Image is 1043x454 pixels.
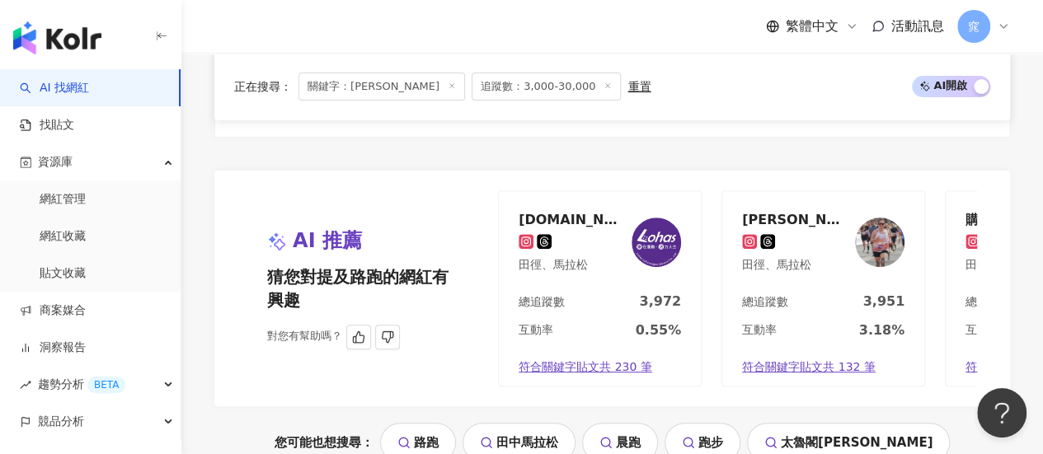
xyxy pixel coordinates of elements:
[635,321,681,339] div: 0.55%
[742,322,777,339] div: 互動率
[639,293,681,311] div: 3,972
[742,211,849,227] div: 陳星彤 (Shing/阿計)
[498,190,702,386] a: [DOMAIN_NAME]田徑、馬拉松KOL Avatar總追蹤數3,972互動率0.55%符合關鍵字貼文共 230 筆
[519,211,626,227] div: lohasnet.tw
[968,17,980,35] span: 窕
[234,80,292,93] span: 正在搜尋 ：
[87,377,125,393] div: BETA
[721,190,925,386] a: [PERSON_NAME](Shing/[PERSON_NAME])田徑、馬拉松KOL Avatar總追蹤數3,951互動率3.18%符合關鍵字貼文共 132 筆
[38,403,84,440] span: 競品分析
[13,21,101,54] img: logo
[20,80,89,96] a: searchAI 找網紅
[20,117,74,133] a: 找貼文
[786,17,839,35] span: 繁體中文
[891,18,944,34] span: 活動訊息
[519,322,553,339] div: 互動率
[965,294,1012,311] div: 總追蹤數
[855,218,904,267] img: KOL Avatar
[298,73,465,101] span: 關鍵字：[PERSON_NAME]
[965,322,1000,339] div: 互動率
[40,191,86,208] a: 網紅管理
[742,257,849,274] div: 田徑、馬拉松
[499,349,701,386] a: 符合關鍵字貼文共 230 筆
[38,366,125,403] span: 趨勢分析
[632,218,681,267] img: KOL Avatar
[20,302,86,319] a: 商案媒合
[858,321,904,339] div: 3.18%
[722,349,924,386] a: 符合關鍵字貼文共 132 筆
[742,294,788,311] div: 總追蹤數
[20,379,31,391] span: rise
[519,294,565,311] div: 總追蹤數
[40,228,86,245] a: 網紅收藏
[519,257,626,274] div: 田徑、馬拉松
[267,265,458,311] span: 猜您對提及路跑的網紅有興趣
[742,359,876,376] span: 符合關鍵字貼文共 132 筆
[20,339,86,356] a: 洞察報告
[627,80,651,93] div: 重置
[267,325,400,349] div: 對您有幫助嗎？
[472,73,621,101] span: 追蹤數：3,000-30,000
[977,388,1027,438] iframe: Help Scout Beacon - Open
[38,143,73,180] span: 資源庫
[293,227,362,255] span: AI 推薦
[40,265,86,282] a: 貼文收藏
[862,293,904,311] div: 3,951
[519,359,652,376] span: 符合關鍵字貼文共 230 筆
